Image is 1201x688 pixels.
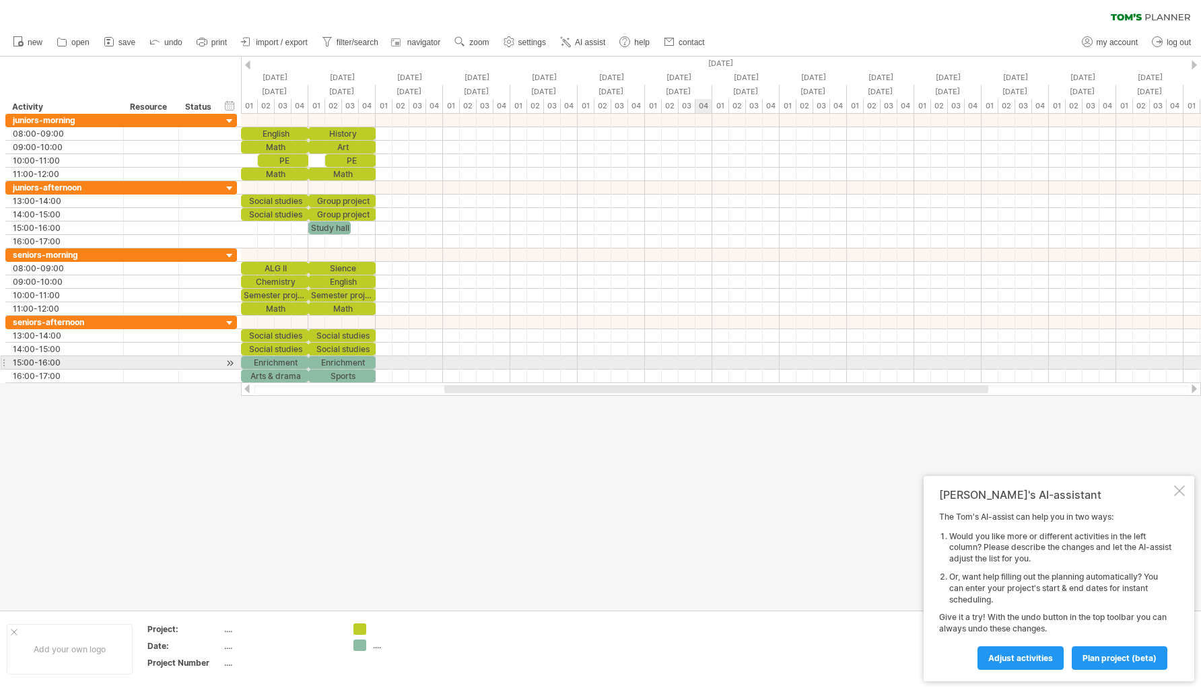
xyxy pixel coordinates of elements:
a: new [9,34,46,51]
div: 03 [1150,99,1167,113]
div: 02 [594,99,611,113]
div: 01 [376,99,392,113]
div: 01 [510,99,527,113]
div: 02 [998,99,1015,113]
div: Wednesday, 3 September 2025 [376,85,443,99]
div: 02 [258,99,275,113]
a: contact [660,34,709,51]
div: PE [258,154,308,167]
div: ALG II [241,262,308,275]
div: Project: [147,623,221,635]
a: log out [1148,34,1195,51]
a: filter/search [318,34,382,51]
div: .... [373,640,446,651]
span: zoom [469,38,489,47]
li: Would you like more or different activities in the left column? Please describe the changes and l... [949,531,1171,565]
div: 02 [729,99,746,113]
div: 04 [291,99,308,113]
div: 11:00-12:00 [13,302,116,315]
a: my account [1078,34,1142,51]
div: Friday, 5 September 2025 [510,85,578,99]
div: Chemistry [241,275,308,288]
li: Or, want help filling out the planning automatically? You can enter your project's start & end da... [949,572,1171,605]
div: Study hall [308,221,351,234]
div: 01 [712,99,729,113]
div: Enrichment [241,356,308,369]
div: 01 [1049,99,1066,113]
div: English [308,275,376,288]
a: undo [146,34,186,51]
div: 03 [611,99,628,113]
div: Tuesday, 2 September 2025 [308,71,376,85]
span: filter/search [337,38,378,47]
div: 09:00-10:00 [13,141,116,153]
div: 14:00-15:00 [13,208,116,221]
a: AI assist [557,34,609,51]
div: 01 [982,99,998,113]
span: log out [1167,38,1191,47]
div: 03 [881,99,897,113]
div: 02 [796,99,813,113]
span: AI assist [575,38,605,47]
div: Math [241,168,308,180]
div: 03 [409,99,426,113]
div: 01 [847,99,864,113]
div: Monday, 15 September 2025 [914,71,982,85]
div: Wednesday, 3 September 2025 [376,71,443,85]
div: Art [308,141,376,153]
div: 04 [897,99,914,113]
div: Project Number [147,657,221,668]
div: 10:00-11:00 [13,154,116,167]
div: Math [241,302,308,315]
div: Social studies [241,329,308,342]
div: Monday, 1 September 2025 [241,71,308,85]
div: Enrichment [308,356,376,369]
div: Friday, 12 September 2025 [847,85,914,99]
div: Tuesday, 16 September 2025 [982,85,1049,99]
span: import / export [256,38,308,47]
div: 04 [1099,99,1116,113]
a: Adjust activities [977,646,1064,670]
div: 01 [1183,99,1200,113]
div: Wednesday, 17 September 2025 [1049,85,1116,99]
div: .... [224,657,337,668]
div: 03 [544,99,561,113]
div: 11:00-12:00 [13,168,116,180]
div: Social studies [241,195,308,207]
div: 02 [460,99,477,113]
span: print [211,38,227,47]
div: 04 [359,99,376,113]
div: juniors-afternoon [13,181,116,194]
span: Adjust activities [988,653,1053,663]
div: 04 [426,99,443,113]
div: Resource [130,100,171,114]
div: 08:00-09:00 [13,262,116,275]
div: Wednesday, 10 September 2025 [712,85,780,99]
div: [PERSON_NAME]'s AI-assistant [939,488,1171,502]
div: 03 [342,99,359,113]
div: Tuesday, 16 September 2025 [982,71,1049,85]
a: settings [500,34,550,51]
div: Tuesday, 9 September 2025 [645,85,712,99]
div: Sience [308,262,376,275]
div: 13:00-14:00 [13,329,116,342]
div: 01 [443,99,460,113]
div: Math [308,168,376,180]
span: new [28,38,42,47]
div: 03 [948,99,965,113]
div: Sports [308,370,376,382]
div: 02 [1066,99,1083,113]
span: undo [164,38,182,47]
div: Math [308,302,376,315]
div: Semester project [308,289,376,302]
div: 01 [308,99,325,113]
div: Monday, 1 September 2025 [241,85,308,99]
div: Add your own logo [7,624,133,675]
div: PE [325,154,376,167]
div: Thursday, 18 September 2025 [1116,85,1183,99]
div: 02 [931,99,948,113]
div: 03 [1015,99,1032,113]
div: 01 [914,99,931,113]
div: Group project [308,195,376,207]
div: Thursday, 11 September 2025 [780,71,847,85]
